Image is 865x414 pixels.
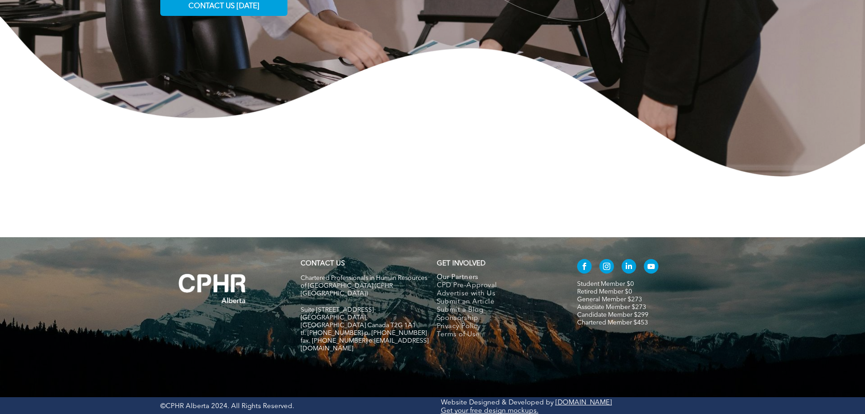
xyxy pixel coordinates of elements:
[437,274,558,282] a: Our Partners
[188,2,259,11] span: CONTACT US [DATE]
[577,312,648,318] a: Candidate Member $299
[437,323,558,331] a: Privacy Policy
[437,331,558,339] a: Terms of Use
[437,314,558,323] a: Sponsorship
[160,255,265,322] img: A white background with a few lines on it
[577,259,592,276] a: facebook
[577,319,648,326] a: Chartered Member $453
[437,298,558,306] a: Submit an Article
[301,314,416,329] span: [GEOGRAPHIC_DATA], [GEOGRAPHIC_DATA] Canada T2G 1A1
[437,306,558,314] a: Submit a Blog
[555,399,612,406] a: [DOMAIN_NAME]
[577,296,642,303] a: General Member $273
[160,403,294,410] span: ©CPHR Alberta 2024. All Rights Reserved.
[437,260,485,267] span: GET INVOLVED
[437,290,558,298] a: Advertise with Us
[577,289,632,295] a: Retired Member $0
[577,281,634,287] a: Student Member $0
[301,260,345,267] a: CONTACT US
[622,259,636,276] a: linkedin
[301,330,427,336] span: tf. [PHONE_NUMBER] p. [PHONE_NUMBER]
[599,259,614,276] a: instagram
[437,274,479,282] span: Our Partners
[301,307,374,313] span: Suite [STREET_ADDRESS]
[437,282,558,290] a: CPD Pre-Approval
[301,275,427,297] span: Chartered Professionals in Human Resources of [GEOGRAPHIC_DATA] (CPHR [GEOGRAPHIC_DATA])
[644,259,658,276] a: youtube
[441,399,554,406] a: Website Designed & Developed by
[301,338,429,352] span: fax. [PHONE_NUMBER] e:[EMAIL_ADDRESS][DOMAIN_NAME]
[577,304,646,310] a: Associate Member $273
